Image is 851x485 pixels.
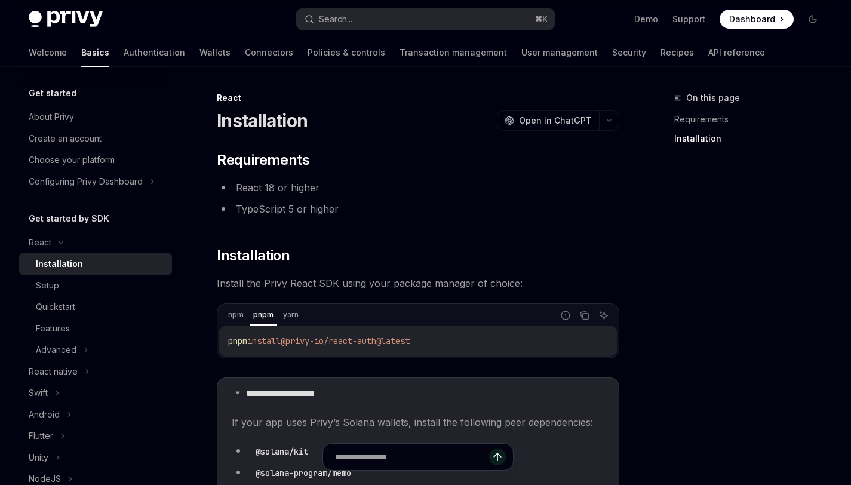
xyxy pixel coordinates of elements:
[19,128,172,149] a: Create an account
[217,179,619,196] li: React 18 or higher
[29,131,102,146] div: Create an account
[217,92,619,104] div: React
[660,38,694,67] a: Recipes
[81,38,109,67] a: Basics
[29,110,74,124] div: About Privy
[228,336,247,346] span: pnpm
[19,275,172,296] a: Setup
[535,14,548,24] span: ⌘ K
[674,129,832,148] a: Installation
[558,308,573,323] button: Report incorrect code
[29,386,48,400] div: Swift
[577,308,592,323] button: Copy the contents from the code block
[19,296,172,318] a: Quickstart
[19,149,172,171] a: Choose your platform
[36,321,70,336] div: Features
[29,450,48,465] div: Unity
[612,38,646,67] a: Security
[29,429,53,443] div: Flutter
[247,336,281,346] span: install
[720,10,794,29] a: Dashboard
[497,110,599,131] button: Open in ChatGPT
[29,11,103,27] img: dark logo
[29,364,78,379] div: React native
[19,253,172,275] a: Installation
[19,318,172,339] a: Features
[29,86,76,100] h5: Get started
[279,308,302,322] div: yarn
[308,38,385,67] a: Policies & controls
[521,38,598,67] a: User management
[36,343,76,357] div: Advanced
[225,308,247,322] div: npm
[489,449,506,465] button: Send message
[29,38,67,67] a: Welcome
[634,13,658,25] a: Demo
[245,38,293,67] a: Connectors
[29,211,109,226] h5: Get started by SDK
[250,308,277,322] div: pnpm
[217,201,619,217] li: TypeScript 5 or higher
[296,8,554,30] button: Search...⌘K
[672,13,705,25] a: Support
[519,115,592,127] span: Open in ChatGPT
[124,38,185,67] a: Authentication
[319,12,352,26] div: Search...
[674,110,832,129] a: Requirements
[36,257,83,271] div: Installation
[36,300,75,314] div: Quickstart
[400,38,507,67] a: Transaction management
[29,153,115,167] div: Choose your platform
[29,407,60,422] div: Android
[686,91,740,105] span: On this page
[281,336,410,346] span: @privy-io/react-auth@latest
[217,151,309,170] span: Requirements
[596,308,612,323] button: Ask AI
[217,275,619,291] span: Install the Privy React SDK using your package manager of choice:
[232,414,604,431] span: If your app uses Privy’s Solana wallets, install the following peer dependencies:
[199,38,231,67] a: Wallets
[729,13,775,25] span: Dashboard
[803,10,822,29] button: Toggle dark mode
[217,246,290,265] span: Installation
[29,174,143,189] div: Configuring Privy Dashboard
[19,106,172,128] a: About Privy
[217,110,308,131] h1: Installation
[36,278,59,293] div: Setup
[29,235,51,250] div: React
[708,38,765,67] a: API reference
